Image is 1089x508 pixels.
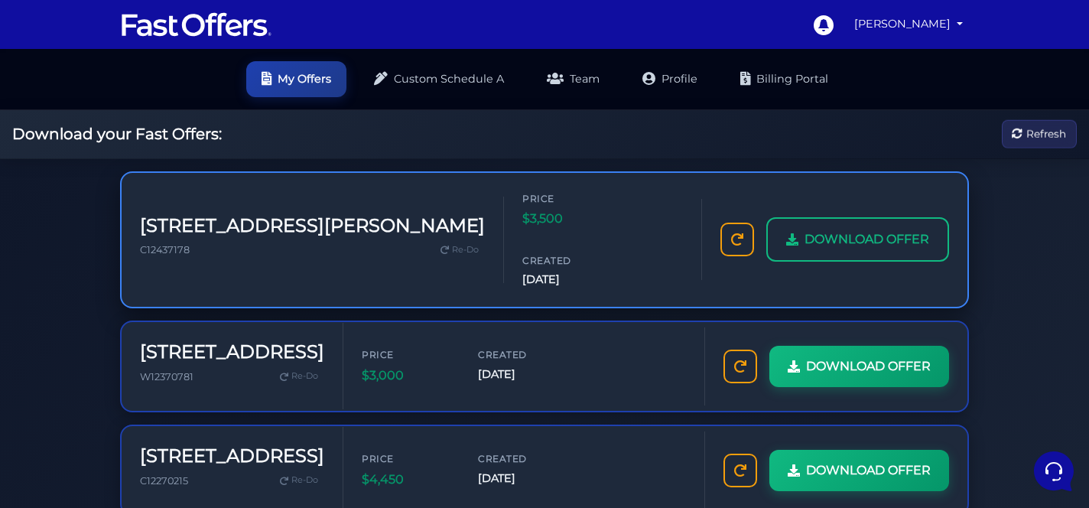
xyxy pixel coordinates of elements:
[18,163,288,209] a: Fast OffersYou:Ok maybe disregard, I just noticed that the listing I used has now been "suspended...
[140,475,188,487] span: C12270215
[769,450,949,491] a: DOWNLOAD OFFER
[806,461,931,480] span: DOWNLOAD OFFER
[359,61,519,97] a: Custom Schedule A
[766,217,949,262] a: DOWNLOAD OFFER
[1002,120,1077,148] button: Refresh
[132,389,175,402] p: Messages
[24,86,124,98] span: Your Conversations
[362,451,453,466] span: Price
[12,125,222,143] h2: Download your Fast Offers:
[34,309,250,324] input: Search for an Article...
[246,61,346,97] a: My Offers
[24,112,55,142] img: dark
[12,12,257,61] h2: Hello [PERSON_NAME] 👋
[522,209,614,229] span: $3,500
[12,367,106,402] button: Home
[140,215,485,237] h3: [STREET_ADDRESS][PERSON_NAME]
[434,240,485,260] a: Re-Do
[522,191,614,206] span: Price
[106,367,200,402] button: Messages
[190,276,281,288] a: Open Help Center
[531,61,615,97] a: Team
[848,9,969,39] a: [PERSON_NAME]
[362,470,453,490] span: $4,450
[140,341,324,363] h3: [STREET_ADDRESS]
[806,357,931,376] span: DOWNLOAD OFFER
[274,471,324,490] a: Re-Do
[18,104,288,150] a: AuraYou're welcome! If you have any other questions or need further assistance, feel free to ask....
[274,366,324,386] a: Re-Do
[25,177,44,195] img: dark
[140,371,193,383] span: W12370781
[725,61,844,97] a: Billing Portal
[1026,125,1066,142] span: Refresh
[1031,448,1077,494] iframe: Customerly Messenger Launcher
[36,177,54,195] img: dark
[362,366,453,386] span: $3,000
[239,110,281,124] p: 10mo ago
[140,445,324,467] h3: [STREET_ADDRESS]
[247,86,281,98] a: See all
[64,129,230,144] p: You're welcome! If you have any other questions or need further assistance, feel free to ask. Hav...
[200,367,294,402] button: Help
[110,224,214,236] span: Start a Conversation
[140,244,190,256] span: C12437178
[252,169,281,183] p: [DATE]
[291,370,318,383] span: Re-Do
[522,271,614,288] span: [DATE]
[362,347,453,362] span: Price
[64,110,230,125] span: Aura
[522,253,614,268] span: Created
[478,470,570,487] span: [DATE]
[478,347,570,362] span: Created
[769,346,949,387] a: DOWNLOAD OFFER
[24,215,281,246] button: Start a Conversation
[478,366,570,383] span: [DATE]
[452,243,479,257] span: Re-Do
[478,451,570,466] span: Created
[805,230,929,249] span: DOWNLOAD OFFER
[627,61,713,97] a: Profile
[237,389,257,402] p: Help
[46,389,72,402] p: Home
[64,169,242,184] span: Fast Offers
[24,276,104,288] span: Find an Answer
[291,474,318,487] span: Re-Do
[64,187,242,203] p: You: Ok maybe disregard, I just noticed that the listing I used has now been "suspended"...this m...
